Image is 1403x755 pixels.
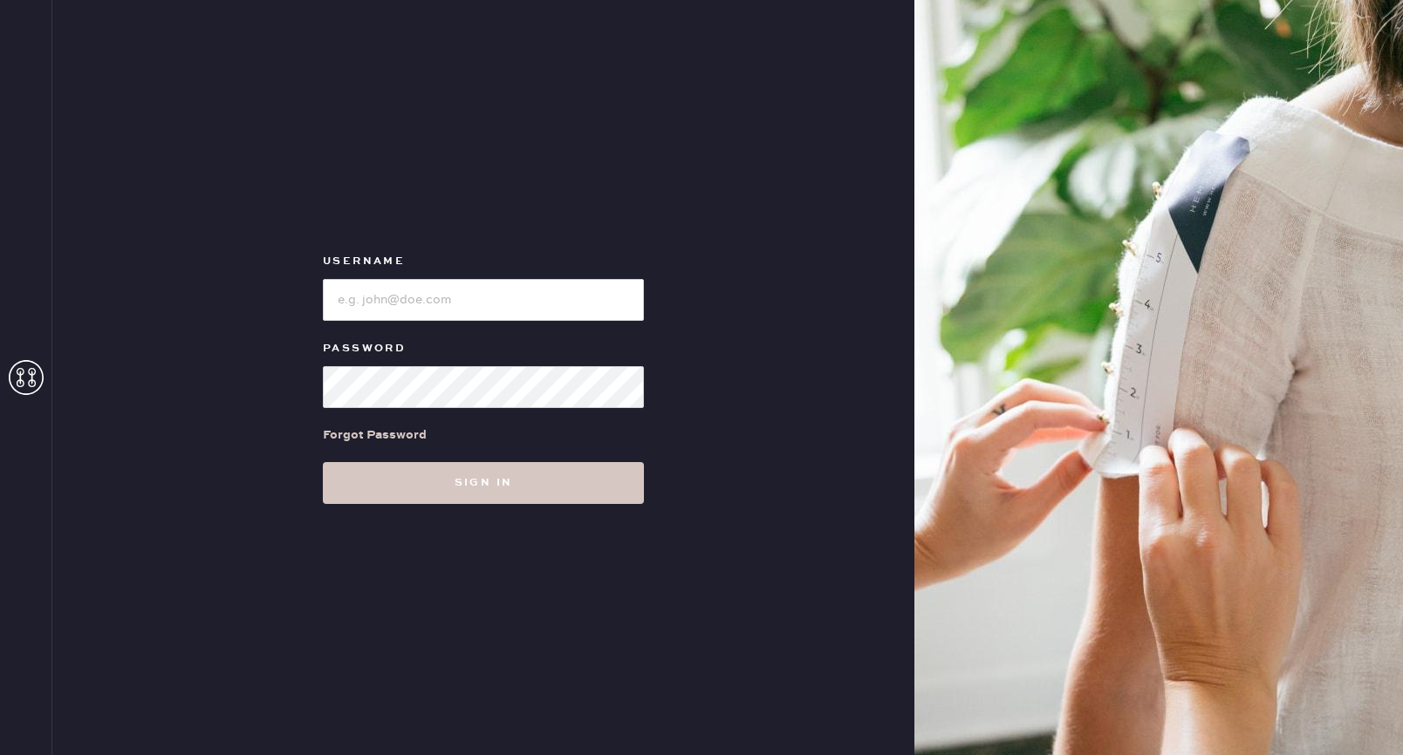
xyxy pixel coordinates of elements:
input: e.g. john@doe.com [323,279,644,321]
a: Forgot Password [323,408,427,462]
label: Username [323,251,644,272]
div: Forgot Password [323,425,427,445]
button: Sign in [323,462,644,504]
label: Password [323,338,644,359]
